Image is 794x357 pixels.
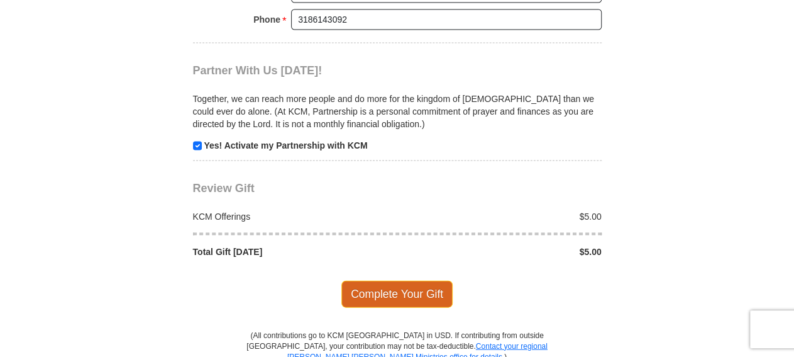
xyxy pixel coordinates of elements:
div: $5.00 [397,246,609,258]
strong: Phone [253,11,280,28]
div: Total Gift [DATE] [186,246,397,258]
div: KCM Offerings [186,210,397,223]
span: Complete Your Gift [341,281,453,307]
span: Partner With Us [DATE]! [193,64,323,77]
p: Together, we can reach more people and do more for the kingdom of [DEMOGRAPHIC_DATA] than we coul... [193,93,602,130]
strong: Yes! Activate my Partnership with KCM [204,140,367,150]
span: Review Gift [193,182,255,195]
div: $5.00 [397,210,609,223]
